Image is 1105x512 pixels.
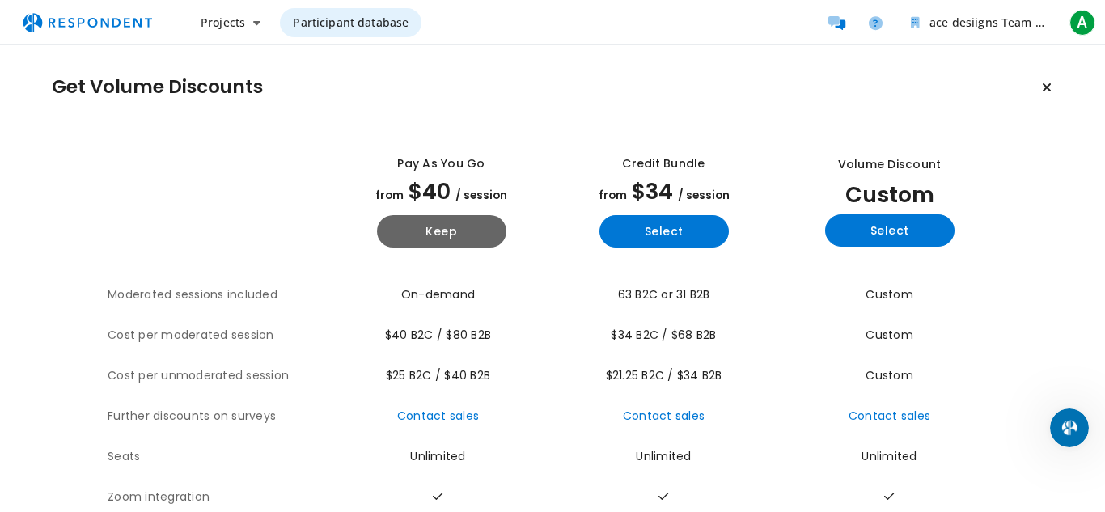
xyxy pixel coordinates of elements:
button: A [1066,8,1099,37]
a: Contact sales [623,408,705,424]
a: Participant database [280,8,421,37]
th: Further discounts on surveys [108,396,330,437]
span: from [375,188,404,203]
a: Message participants [820,6,853,39]
button: Select yearly custom_static plan [825,214,955,247]
span: $34 [632,176,673,206]
span: Custom [866,327,913,343]
span: $40 B2C / $80 B2B [385,327,491,343]
a: Contact sales [849,408,930,424]
span: from [599,188,627,203]
div: Credit Bundle [622,155,705,172]
span: Unlimited [862,448,917,464]
span: A [1069,10,1095,36]
div: Volume Discount [838,156,942,173]
span: $34 B2C / $68 B2B [611,327,716,343]
th: Cost per moderated session [108,315,330,356]
span: 63 B2C or 31 B2B [618,286,710,303]
a: Help and support [859,6,891,39]
button: Select yearly basic plan [599,215,729,248]
th: Seats [108,437,330,477]
button: Projects [188,8,273,37]
span: Projects [201,15,245,30]
button: ace desiigns Team [898,8,1060,37]
th: Cost per unmoderated session [108,356,330,396]
span: $40 [409,176,451,206]
span: / session [678,188,730,203]
span: Unlimited [410,448,465,464]
button: Keep current yearly payg plan [377,215,506,248]
span: / session [455,188,507,203]
div: Pay as you go [397,155,485,172]
h1: Get Volume Discounts [52,76,263,99]
span: Custom [866,286,913,303]
span: $21.25 B2C / $34 B2B [606,367,722,383]
span: ace desiigns Team [929,15,1031,30]
button: Keep current plan [1031,71,1063,104]
span: Custom [845,180,934,209]
img: respondent-logo.png [13,7,162,38]
span: Custom [866,367,913,383]
span: On-demand [401,286,475,303]
a: Contact sales [397,408,479,424]
span: Unlimited [636,448,691,464]
iframe: Intercom live chat [1050,408,1089,447]
span: Participant database [293,15,409,30]
th: Moderated sessions included [108,275,330,315]
span: $25 B2C / $40 B2B [386,367,490,383]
